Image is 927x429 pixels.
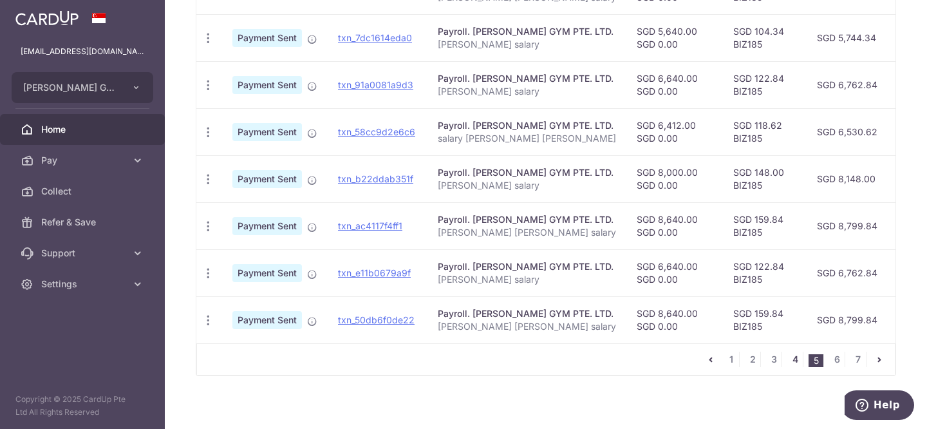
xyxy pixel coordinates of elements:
span: Payment Sent [232,123,302,141]
td: SGD 6,762.84 [807,61,888,108]
span: Payment Sent [232,264,302,282]
a: 2 [745,352,760,367]
div: Payroll. [PERSON_NAME] GYM PTE. LTD. [438,213,616,226]
span: Settings [41,278,126,291]
a: txn_58cc9d2e6c6 [338,126,415,137]
td: SGD 5,640.00 SGD 0.00 [626,14,723,61]
td: SGD 8,640.00 SGD 0.00 [626,202,723,249]
td: SGD 8,000.00 SGD 0.00 [626,155,723,202]
span: Home [41,123,126,136]
div: Payroll. [PERSON_NAME] GYM PTE. LTD. [438,72,616,85]
td: SGD 8,799.84 [807,202,888,249]
p: [PERSON_NAME] salary [438,38,616,51]
td: SGD 159.84 BIZ185 [723,296,807,343]
p: salary [PERSON_NAME] [PERSON_NAME] [438,132,616,145]
span: Payment Sent [232,217,302,235]
li: 5 [809,354,824,367]
div: Payroll. [PERSON_NAME] GYM PTE. LTD. [438,166,616,179]
img: CardUp [15,10,79,26]
iframe: Opens a widget where you can find more information [845,390,914,423]
a: 6 [829,352,845,367]
a: 7 [850,352,866,367]
div: Payroll. [PERSON_NAME] GYM PTE. LTD. [438,260,616,273]
div: Payroll. [PERSON_NAME] GYM PTE. LTD. [438,25,616,38]
span: Payment Sent [232,29,302,47]
p: [PERSON_NAME] salary [438,179,616,192]
span: Payment Sent [232,76,302,94]
td: SGD 6,640.00 SGD 0.00 [626,61,723,108]
span: Collect [41,185,126,198]
td: SGD 5,744.34 [807,14,888,61]
td: SGD 6,762.84 [807,249,888,296]
td: SGD 6,530.62 [807,108,888,155]
span: Refer & Save [41,216,126,229]
span: Support [41,247,126,260]
a: 1 [724,352,739,367]
td: SGD 118.62 BIZ185 [723,108,807,155]
a: 3 [766,352,782,367]
span: Payment Sent [232,311,302,329]
div: Payroll. [PERSON_NAME] GYM PTE. LTD. [438,307,616,320]
td: SGD 8,799.84 [807,296,888,343]
a: 4 [787,352,803,367]
td: SGD 122.84 BIZ185 [723,61,807,108]
a: txn_7dc1614eda0 [338,32,412,43]
td: SGD 159.84 BIZ185 [723,202,807,249]
a: txn_e11b0679a9f [338,267,411,278]
p: [PERSON_NAME] [PERSON_NAME] salary [438,320,616,333]
td: SGD 6,412.00 SGD 0.00 [626,108,723,155]
span: Payment Sent [232,170,302,188]
span: Pay [41,154,126,167]
td: SGD 104.34 BIZ185 [723,14,807,61]
p: [EMAIL_ADDRESS][DOMAIN_NAME] [21,45,144,58]
td: SGD 6,640.00 SGD 0.00 [626,249,723,296]
div: Payroll. [PERSON_NAME] GYM PTE. LTD. [438,119,616,132]
a: txn_50db6f0de22 [338,314,415,325]
nav: pager [703,344,895,375]
td: SGD 8,148.00 [807,155,888,202]
td: SGD 148.00 BIZ185 [723,155,807,202]
td: SGD 122.84 BIZ185 [723,249,807,296]
p: [PERSON_NAME] salary [438,273,616,286]
a: txn_91a0081a9d3 [338,79,413,90]
a: txn_ac4117f4ff1 [338,220,402,231]
p: [PERSON_NAME] salary [438,85,616,98]
button: [PERSON_NAME] GYM PTE. LTD. [12,72,153,103]
p: [PERSON_NAME] [PERSON_NAME] salary [438,226,616,239]
td: SGD 8,640.00 SGD 0.00 [626,296,723,343]
a: txn_b22ddab351f [338,173,413,184]
span: [PERSON_NAME] GYM PTE. LTD. [23,81,118,94]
